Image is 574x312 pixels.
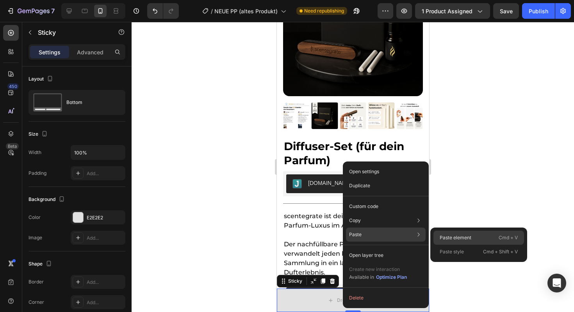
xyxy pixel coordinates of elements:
button: Optimize Plan [376,273,407,281]
div: Border [29,278,44,285]
div: Add... [87,235,123,242]
input: Auto [71,145,125,160]
div: Color [29,214,41,221]
div: Add... [87,170,123,177]
div: Add... [87,299,123,306]
p: Advanced [77,48,103,56]
div: Open Intercom Messenger [547,274,566,292]
p: Create new interaction [349,265,407,273]
iframe: Design area [277,22,429,312]
div: Optimize Plan [376,274,407,281]
p: Duplicate [349,182,370,189]
p: Paste style [440,248,464,255]
p: Copy [349,217,361,224]
button: 7 [3,3,58,19]
div: Size [29,129,49,140]
button: Save [493,3,519,19]
p: Paste element [440,234,471,241]
div: Image [29,234,42,241]
div: Bottom [66,93,114,111]
div: Beta [6,143,19,149]
p: 7 [51,6,55,16]
span: Need republishing [304,7,344,14]
span: Save [500,8,513,14]
span: 1 product assigned [422,7,472,15]
button: Publish [522,3,555,19]
span: / [211,7,213,15]
div: Layout [29,74,55,84]
div: Shape [29,259,53,269]
button: 1 product assigned [415,3,490,19]
p: Settings [39,48,61,56]
span: Available in [349,274,374,280]
div: Padding [29,170,46,177]
span: NEUE PP (altes Produkt) [214,7,278,15]
div: Add... [87,279,123,286]
p: Custom code [349,203,378,210]
div: 450 [7,83,19,90]
p: Paste [349,231,362,238]
p: Open layer tree [349,252,383,259]
p: Open settings [349,168,379,175]
div: Background [29,194,66,205]
div: Width [29,149,41,156]
div: Publish [529,7,548,15]
div: Undo/Redo [147,3,179,19]
p: Cmd + Shift + V [483,248,518,256]
div: E2E2E2 [87,214,123,221]
button: Delete [346,291,426,305]
div: Corner [29,299,44,306]
p: Cmd + V [499,234,518,242]
p: Sticky [38,28,104,37]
